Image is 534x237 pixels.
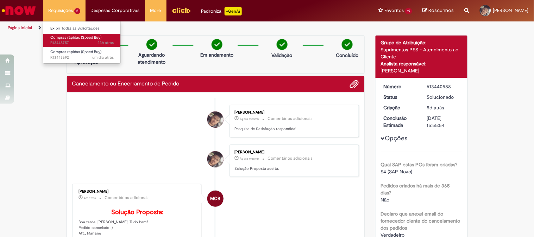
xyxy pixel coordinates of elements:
div: [PERSON_NAME] [79,190,196,194]
b: Solução Proposta: [111,208,163,216]
div: 22/08/2025 15:52:31 [427,104,460,111]
span: 19 [405,8,412,14]
div: Afonso Cesar Pinheiro Gomes [207,111,224,128]
span: R13446692 [50,55,114,60]
p: Pesquisa de Satisfação respondida! [234,126,352,132]
span: 5d atrás [427,104,444,111]
div: [DATE] 15:55:54 [427,115,460,129]
span: Rascunhos [429,7,454,14]
span: Compras rápidas (Speed Buy) [50,35,101,40]
img: click_logo_yellow_360x200.png [172,5,191,15]
div: Solucionado [427,94,460,101]
a: Aberto R13448757 : Compras rápidas (Speed Buy) [43,34,121,47]
span: S4 (SAP Novo) [381,168,413,175]
dt: Status [378,94,422,101]
a: Exibir Todas as Solicitações [43,25,121,32]
h2: Cancelamento ou Encerramento de Pedido Histórico de tíquete [72,81,180,87]
img: check-circle-green.png [146,39,157,50]
div: Afonso Cesar Pinheiro Gomes [207,151,224,167]
p: Concluído [336,52,358,59]
img: check-circle-green.png [212,39,222,50]
b: Pedidos criados há mais de 365 dias? [381,182,450,196]
time: 27/08/2025 14:00:57 [240,156,259,161]
p: Validação [272,52,293,59]
img: check-circle-green.png [277,39,288,50]
a: Aberto R13446692 : Compras rápidas (Speed Buy) [43,48,121,61]
time: 27/08/2025 13:57:37 [84,196,96,200]
span: [PERSON_NAME] [493,7,529,13]
span: Não [381,197,390,203]
ul: Trilhas de página [5,21,351,34]
dt: Conclusão Estimada [378,115,422,129]
span: Requisições [48,7,73,14]
div: Grupo de Atribuição: [381,39,462,46]
b: Qual SAP estas POs foram criadas? [381,161,458,168]
div: [PERSON_NAME] [234,150,352,154]
time: 26/08/2025 08:35:01 [92,55,114,60]
time: 26/08/2025 14:42:19 [98,40,114,45]
dt: Número [378,83,422,90]
span: Agora mesmo [240,156,259,161]
p: Em andamento [200,51,233,58]
a: Página inicial [8,25,32,31]
span: Compras rápidas (Speed Buy) [50,49,101,55]
a: Rascunhos [423,7,454,14]
p: Solução Proposta aceita. [234,166,352,172]
time: 22/08/2025 15:52:31 [427,104,444,111]
span: 2 [74,8,80,14]
img: ServiceNow [1,4,37,18]
small: Comentários adicionais [268,116,313,122]
small: Comentários adicionais [105,195,150,201]
div: R13440588 [427,83,460,90]
b: Declaro que anexei email do fornecedor ciente do cancelamento dos pedidos [381,211,460,231]
span: Favoritos [384,7,404,14]
small: Comentários adicionais [268,155,313,161]
button: Adicionar anexos [350,79,359,89]
div: Analista responsável: [381,60,462,67]
span: 23h atrás [98,40,114,45]
p: Aguardando atendimento [135,51,169,65]
span: More [150,7,161,14]
img: check-circle-green.png [342,39,353,50]
span: R13448757 [50,40,114,46]
p: Boa tarde, [PERSON_NAME]! Tudo bem? Pedido cancelado :) Att., Mariane [79,209,196,236]
span: Despesas Corporativas [91,7,140,14]
div: [PERSON_NAME] [381,67,462,74]
span: 4m atrás [84,196,96,200]
div: [PERSON_NAME] [234,110,352,115]
div: Padroniza [201,7,242,15]
div: Mariane Cega Bianchessi [207,191,224,207]
ul: Requisições [43,21,121,64]
time: 27/08/2025 14:01:11 [240,117,259,121]
div: Suprimentos PSS - Atendimento ao Cliente [381,46,462,60]
span: MCB [211,190,221,207]
dt: Criação [378,104,422,111]
span: Agora mesmo [240,117,259,121]
p: +GenAi [225,7,242,15]
span: um dia atrás [92,55,114,60]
